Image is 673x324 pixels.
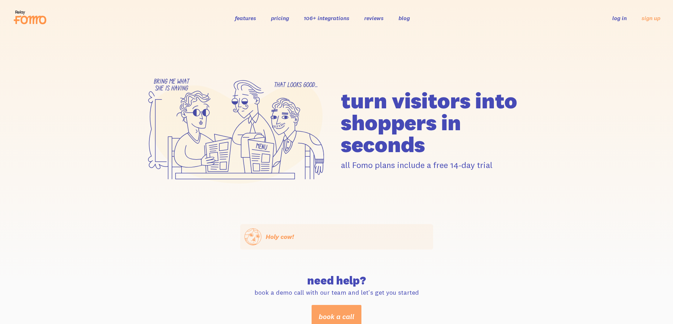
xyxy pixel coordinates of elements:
[612,14,627,22] a: log in
[399,14,410,22] a: blog
[364,14,384,22] a: reviews
[244,288,429,296] p: book a demo call with our team and let's get you started
[642,14,660,22] a: sign up
[235,14,256,22] a: features
[304,14,349,22] a: 106+ integrations
[266,233,294,241] span: Holy cow!
[271,14,289,22] a: pricing
[341,160,534,170] p: all Fomo plans include a free 14-day trial
[341,90,534,155] h1: turn visitors into shoppers in seconds
[244,275,429,286] h2: need help?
